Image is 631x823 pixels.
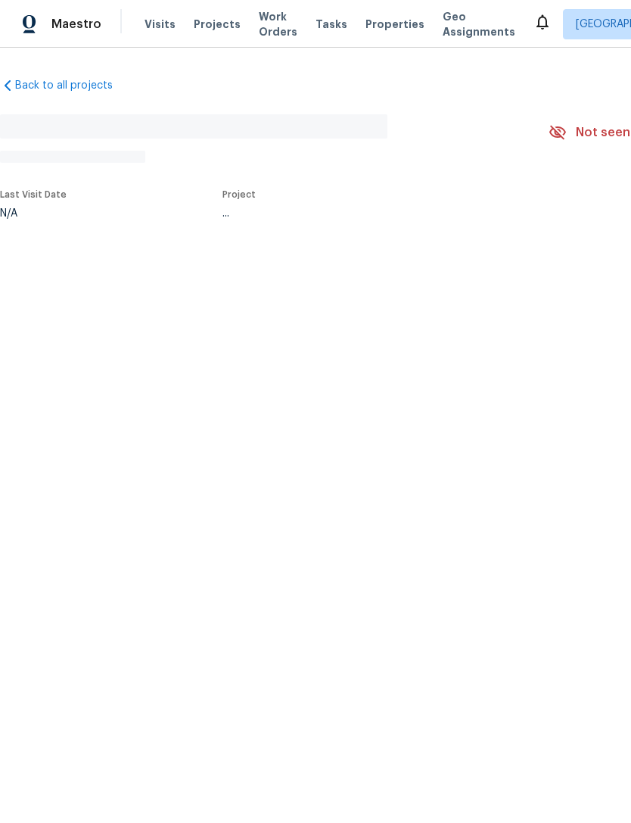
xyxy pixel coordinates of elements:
[51,17,101,32] span: Maestro
[194,17,241,32] span: Projects
[145,17,176,32] span: Visits
[365,17,424,32] span: Properties
[222,208,513,219] div: ...
[222,190,256,199] span: Project
[315,19,347,30] span: Tasks
[259,9,297,39] span: Work Orders
[443,9,515,39] span: Geo Assignments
